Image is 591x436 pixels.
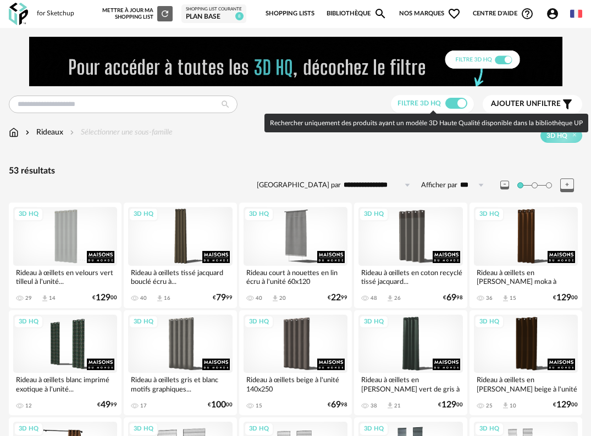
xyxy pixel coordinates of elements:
[394,403,401,409] div: 21
[244,266,347,288] div: Rideau court à nouettes en lin écru à l'unité 60x120
[23,127,63,138] div: Rideaux
[279,295,286,301] div: 20
[244,373,347,395] div: Rideau à œillets beige à l'unité 140x250
[371,403,377,409] div: 38
[9,127,19,138] img: svg+xml;base64,PHN2ZyB3aWR0aD0iMTYiIGhlaWdodD0iMTciIHZpZXdCb3g9IjAgMCAxNiAxNyIgZmlsbD0ibm9uZSIgeG...
[9,165,582,177] div: 53 résultats
[448,7,461,20] span: Heart Outline icon
[256,295,262,301] div: 40
[556,401,571,409] span: 129
[102,6,173,21] div: Mettre à jour ma Shopping List
[244,315,274,329] div: 3D HQ
[358,266,462,288] div: Rideau à œillets en coton recyclé tissé jacquard...
[14,208,43,221] div: 3D HQ
[359,315,389,329] div: 3D HQ
[129,208,158,221] div: 3D HQ
[397,100,441,107] span: Filtre 3D HQ
[474,373,578,395] div: Rideau à œillets en [PERSON_NAME] beige à l'unité 130x300
[124,203,236,308] a: 3D HQ Rideau à œillets tissé jacquard bouclé écru à... 40 Download icon 16 €7999
[25,403,32,409] div: 12
[374,7,387,20] span: Magnify icon
[570,8,582,20] img: fr
[92,294,117,301] div: € 00
[256,403,262,409] div: 15
[359,422,389,436] div: 3D HQ
[443,294,463,301] div: € 98
[354,203,467,308] a: 3D HQ Rideau à œillets en coton recyclé tissé jacquard... 48 Download icon 26 €6998
[331,401,341,409] span: 69
[97,401,117,409] div: € 99
[129,315,158,329] div: 3D HQ
[510,295,516,301] div: 15
[213,294,233,301] div: € 99
[13,266,117,288] div: Rideau à œillets en velours vert tilleul à l'unité...
[421,181,457,190] label: Afficher par
[9,310,121,416] a: 3D HQ Rideau à œillets blanc imprimé exotique à l'unité... 12 €4999
[331,294,341,301] span: 22
[129,422,158,436] div: 3D HQ
[328,401,347,409] div: € 98
[156,294,164,303] span: Download icon
[164,295,170,301] div: 16
[128,373,232,395] div: Rideau à œillets gris et blanc motifs graphiques...
[483,95,582,114] button: Ajouter unfiltre Filter icon
[128,266,232,288] div: Rideau à œillets tissé jacquard bouclé écru à...
[474,315,504,329] div: 3D HQ
[553,294,578,301] div: € 00
[13,373,117,395] div: Rideau à œillets blanc imprimé exotique à l'unité...
[394,295,401,301] div: 26
[386,401,394,410] span: Download icon
[359,208,389,221] div: 3D HQ
[101,401,111,409] span: 49
[470,203,582,308] a: 3D HQ Rideau à œillets en [PERSON_NAME] moka à l'unité... 36 Download icon 15 €12900
[257,181,341,190] label: [GEOGRAPHIC_DATA] par
[327,2,387,25] a: BibliothèqueMagnify icon
[25,295,32,301] div: 29
[371,295,377,301] div: 48
[546,131,567,140] span: 3D HQ
[208,401,233,409] div: € 00
[96,294,111,301] span: 129
[501,294,510,303] span: Download icon
[474,422,504,436] div: 3D HQ
[49,295,56,301] div: 14
[239,203,352,308] a: 3D HQ Rideau court à nouettes en lin écru à l'unité 60x120 40 Download icon 20 €2299
[473,7,534,20] span: Centre d'aideHelp Circle Outline icon
[546,7,559,20] span: Account Circle icon
[9,203,121,308] a: 3D HQ Rideau à œillets en velours vert tilleul à l'unité... 29 Download icon 14 €12900
[244,422,274,436] div: 3D HQ
[244,208,274,221] div: 3D HQ
[474,266,578,288] div: Rideau à œillets en [PERSON_NAME] moka à l'unité...
[124,310,236,416] a: 3D HQ Rideau à œillets gris et blanc motifs graphiques... 17 €10000
[216,294,226,301] span: 79
[446,294,456,301] span: 69
[399,2,461,25] span: Nos marques
[140,403,147,409] div: 17
[438,401,463,409] div: € 00
[328,294,347,301] div: € 99
[386,294,394,303] span: Download icon
[140,295,147,301] div: 40
[470,310,582,416] a: 3D HQ Rideau à œillets en [PERSON_NAME] beige à l'unité 130x300 25 Download icon 10 €12900
[264,114,588,132] div: Rechercher uniquement des produits ayant un modèle 3D Haute Qualité disponible dans la bibliothèq...
[29,37,562,86] img: FILTRE%20HQ%20NEW_V1%20(4).gif
[266,2,314,25] a: Shopping Lists
[553,401,578,409] div: € 00
[354,310,467,416] a: 3D HQ Rideau à œillets en [PERSON_NAME] vert de gris à l'unité... 38 Download icon 21 €12900
[235,12,244,20] span: 8
[186,7,242,12] div: Shopping List courante
[474,208,504,221] div: 3D HQ
[441,401,456,409] span: 129
[239,310,352,416] a: 3D HQ Rideau à œillets beige à l'unité 140x250 15 €6998
[9,3,28,25] img: OXP
[486,403,493,409] div: 25
[211,401,226,409] span: 100
[37,9,74,18] div: for Sketchup
[491,100,537,108] span: Ajouter un
[41,294,49,303] span: Download icon
[561,98,574,111] span: Filter icon
[491,99,561,109] span: filtre
[14,315,43,329] div: 3D HQ
[271,294,279,303] span: Download icon
[186,7,242,21] a: Shopping List courante plan base 8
